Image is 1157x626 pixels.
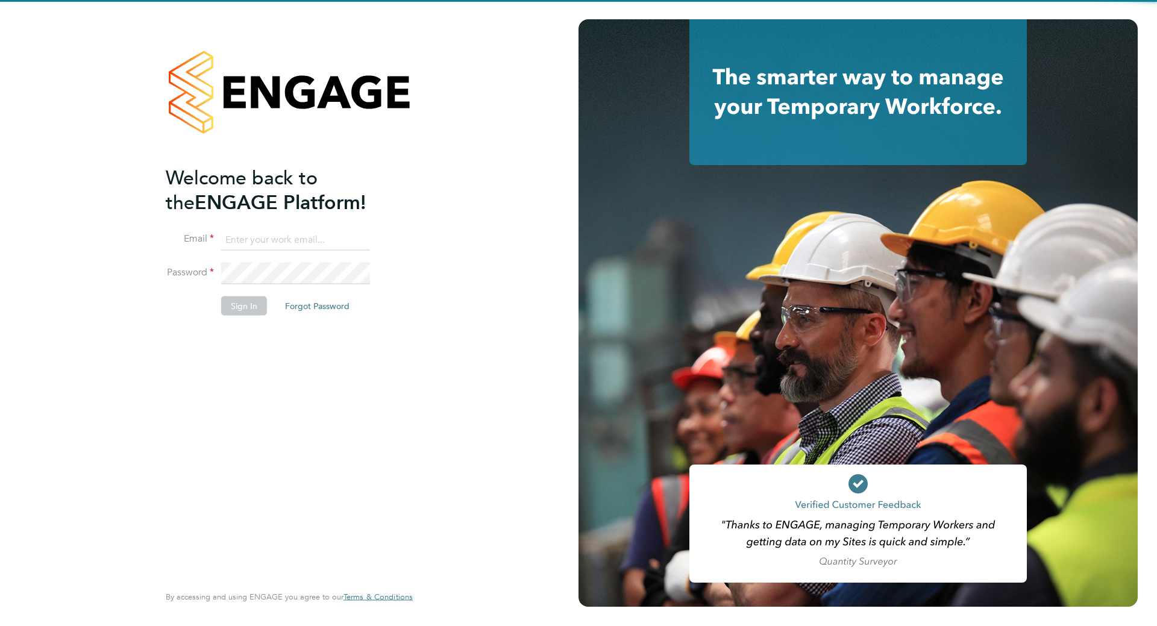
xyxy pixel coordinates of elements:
[166,266,214,279] label: Password
[166,165,401,214] h2: ENGAGE Platform!
[221,229,370,251] input: Enter your work email...
[221,296,267,316] button: Sign In
[166,166,318,214] span: Welcome back to the
[343,592,413,602] a: Terms & Conditions
[275,296,359,316] button: Forgot Password
[166,592,413,602] span: By accessing and using ENGAGE you agree to our
[166,233,214,245] label: Email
